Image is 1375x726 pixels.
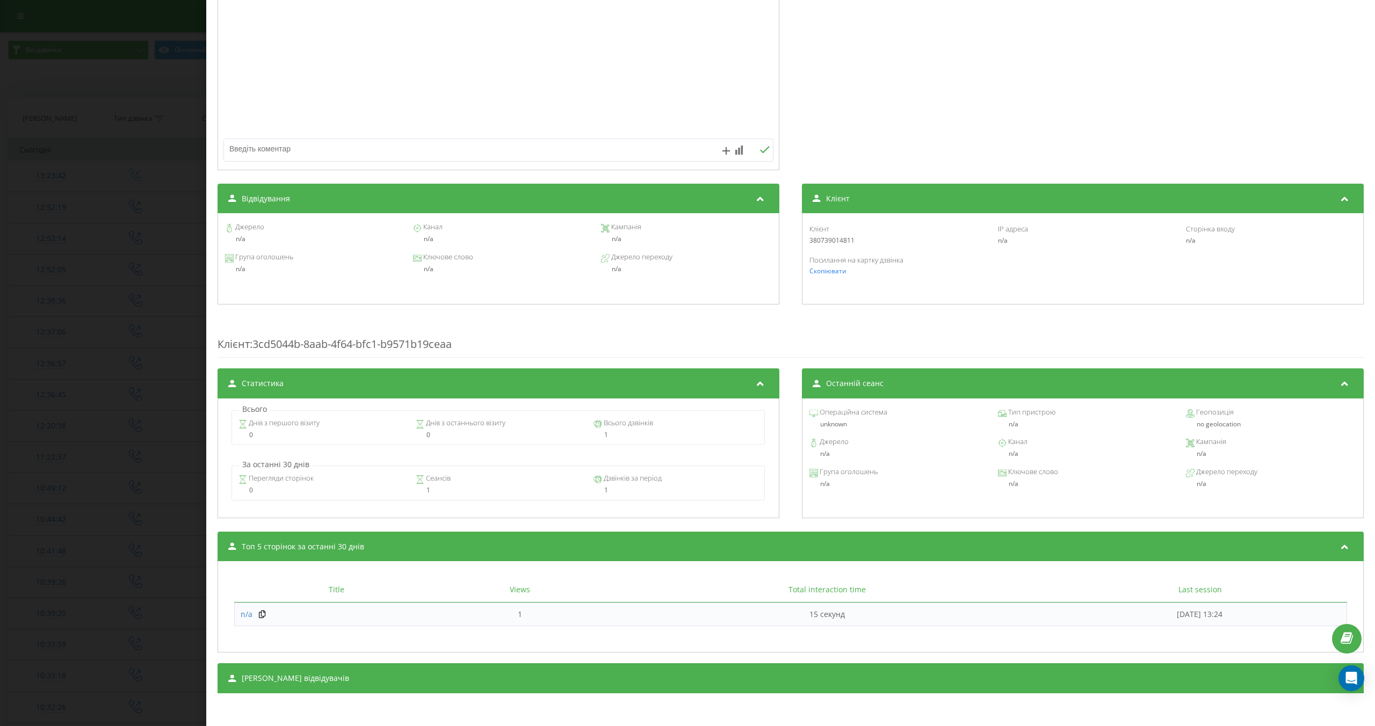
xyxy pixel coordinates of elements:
[610,222,641,233] span: Кампанія
[238,487,403,494] div: 0
[818,437,849,447] span: Джерело
[826,378,884,389] span: Останній сеанс
[218,337,250,351] span: Клієнт
[225,265,395,273] div: n/a
[610,252,672,263] span: Джерело переходу
[1338,665,1364,691] div: Open Intercom Messenger
[1007,467,1058,477] span: Ключове слово
[1186,237,1356,244] div: n/a
[1197,480,1356,488] div: n/a
[594,487,758,494] div: 1
[809,224,829,234] span: Клієнт
[1053,577,1347,602] th: Last session
[998,224,1028,234] span: IP адреса
[416,487,581,494] div: 1
[602,473,662,484] span: Дзвінків за період
[809,237,980,244] div: 380739014811
[1007,437,1027,447] span: Канал
[240,404,270,415] p: Всього
[1007,407,1055,418] span: Тип пристрою
[424,473,451,484] span: Сеансів
[242,673,349,684] span: [PERSON_NAME] відвідувачів
[998,420,1168,428] div: n/a
[809,266,846,275] span: Скопіювати
[818,467,878,477] span: Група оголошень
[602,577,1053,602] th: Total interaction time
[1195,407,1234,418] span: Геопозиція
[424,418,505,429] span: Днів з останнього візиту
[438,602,602,626] td: 1
[242,193,290,204] span: Відвідування
[1053,602,1347,626] td: [DATE] 13:24
[422,222,443,233] span: Канал
[413,265,583,273] div: n/a
[1186,420,1356,428] div: no geolocation
[247,473,314,484] span: Перегляди сторінок
[234,222,264,233] span: Джерело
[809,420,980,428] div: unknown
[826,193,850,204] span: Клієнт
[998,480,1168,488] div: n/a
[422,252,473,263] span: Ключове слово
[238,431,403,439] div: 0
[1195,437,1226,447] span: Кампанія
[413,235,583,243] div: n/a
[998,450,1168,458] div: n/a
[218,315,1364,358] div: : 3cd5044b-8aab-4f64-bfc1-b9571b19ceaa
[241,609,252,620] a: n/a
[242,541,364,552] span: Топ 5 сторінок за останні 30 днів
[234,577,438,602] th: Title
[1195,467,1257,477] span: Джерело переходу
[1186,450,1356,458] div: n/a
[225,235,395,243] div: n/a
[438,577,602,602] th: Views
[594,431,758,439] div: 1
[247,418,320,429] span: Днів з першого візиту
[240,459,312,470] p: За останні 30 днів
[818,407,887,418] span: Операційна система
[601,235,771,243] div: n/a
[416,431,581,439] div: 0
[809,255,903,265] span: Посилання на картку дзвінка
[242,378,284,389] span: Статистика
[602,602,1053,626] td: 15 секунд
[601,265,771,273] div: n/a
[809,450,980,458] div: n/a
[809,480,980,488] div: n/a
[998,237,1168,244] div: n/a
[602,418,653,429] span: Всього дзвінків
[1186,224,1235,234] span: Сторінка входу
[234,252,293,263] span: Група оголошень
